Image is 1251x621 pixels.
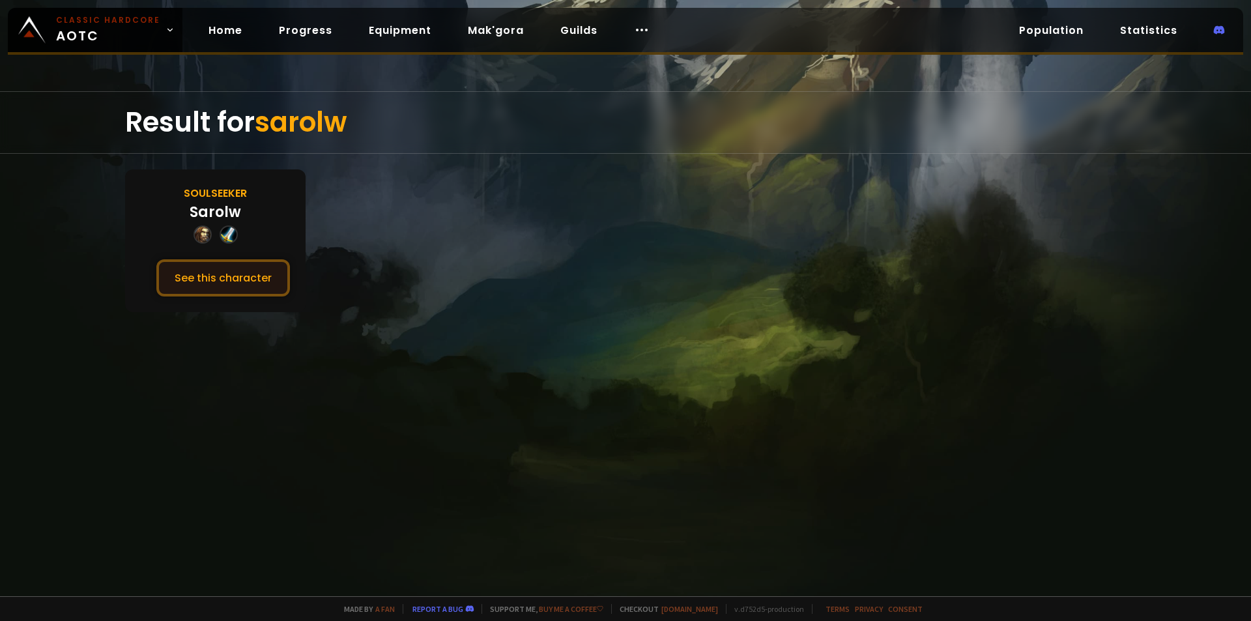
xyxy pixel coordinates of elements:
div: Sarolw [190,201,241,223]
a: Consent [888,604,923,614]
a: Progress [268,17,343,44]
span: v. d752d5 - production [726,604,804,614]
a: Classic HardcoreAOTC [8,8,182,52]
a: Terms [826,604,850,614]
a: [DOMAIN_NAME] [661,604,718,614]
span: Checkout [611,604,718,614]
div: Soulseeker [184,185,247,201]
a: Statistics [1110,17,1188,44]
button: See this character [156,259,290,296]
div: Result for [125,92,1126,153]
a: Privacy [855,604,883,614]
small: Classic Hardcore [56,14,160,26]
a: Equipment [358,17,442,44]
a: Population [1009,17,1094,44]
span: sarolw [255,103,347,141]
span: Made by [336,604,395,614]
a: a fan [375,604,395,614]
a: Home [198,17,253,44]
a: Mak'gora [457,17,534,44]
span: Support me, [482,604,603,614]
a: Report a bug [412,604,463,614]
span: AOTC [56,14,160,46]
a: Guilds [550,17,608,44]
a: Buy me a coffee [539,604,603,614]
